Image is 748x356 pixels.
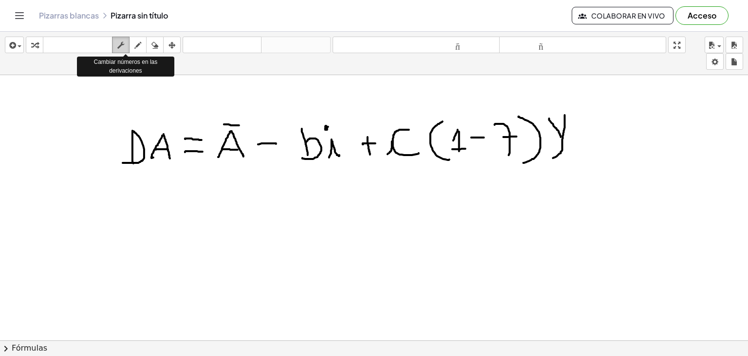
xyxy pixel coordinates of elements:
font: Acceso [688,10,716,20]
button: Colaborar en vivo [572,7,673,24]
font: Colaborar en vivo [591,11,665,20]
font: tamaño_del_formato [335,40,497,50]
button: tamaño_del_formato [333,37,500,53]
button: tamaño_del_formato [499,37,666,53]
font: rehacer [263,40,328,50]
font: deshacer [185,40,259,50]
button: deshacer [183,37,262,53]
font: Pizarras blancas [39,10,99,20]
button: Cambiar navegación [12,8,27,23]
font: teclado [45,40,110,50]
button: teclado [43,37,112,53]
a: Pizarras blancas [39,11,99,20]
button: Acceso [675,6,729,25]
font: Cambiar números en las derivaciones [94,59,158,74]
font: tamaño_del_formato [502,40,664,50]
button: rehacer [261,37,331,53]
font: Fórmulas [12,343,47,353]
